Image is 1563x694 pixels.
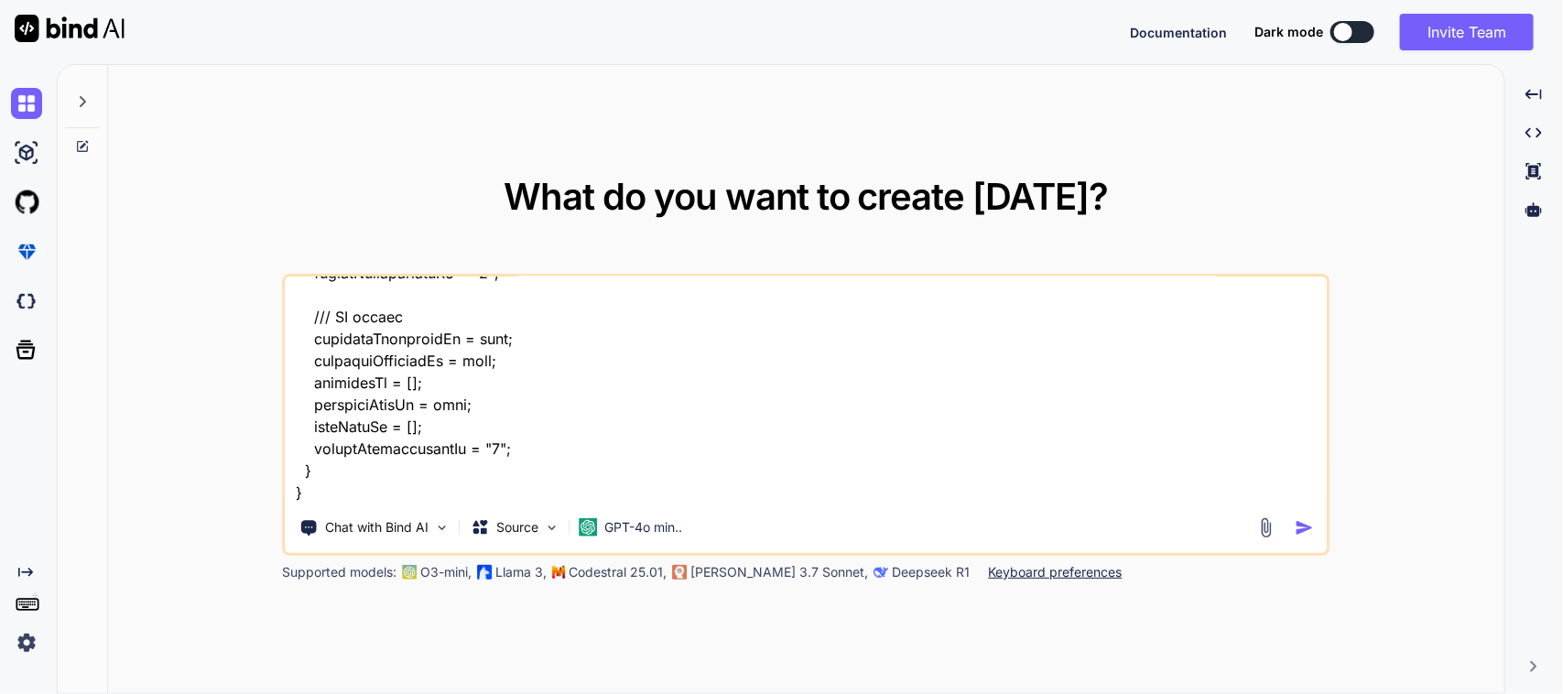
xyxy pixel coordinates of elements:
[283,563,397,581] p: Supported models:
[11,236,42,267] img: premium
[11,627,42,658] img: settings
[496,563,548,581] p: Llama 3,
[570,563,668,581] p: Codestral 25.01,
[326,518,429,537] p: Chat with Bind AI
[11,187,42,218] img: githubLight
[553,566,566,579] img: Mistral-AI
[1130,25,1227,40] span: Documentation
[497,518,539,537] p: Source
[11,88,42,119] img: chat
[11,137,42,168] img: ai-studio
[1255,517,1276,538] img: attachment
[989,563,1123,581] p: Keyboard preferences
[673,565,688,580] img: claude
[421,563,472,581] p: O3-mini,
[691,563,869,581] p: [PERSON_NAME] 3.7 Sonnet,
[1400,14,1534,50] button: Invite Team
[874,565,889,580] img: claude
[605,518,683,537] p: GPT-4o min..
[403,565,418,580] img: GPT-4
[286,277,1327,504] textarea: Lore I dolorsita c adipi el se doeiusm temp . inci U labore etd magnaali (620-ENIM) ad minimven q...
[15,15,125,42] img: Bind AI
[435,520,450,536] img: Pick Tools
[1295,518,1314,537] img: icon
[478,565,493,580] img: Llama2
[893,563,971,581] p: Deepseek R1
[11,286,42,317] img: darkCloudIdeIcon
[580,518,598,537] img: GPT-4o mini
[504,174,1109,219] span: What do you want to create [DATE]?
[1130,23,1227,42] button: Documentation
[545,520,560,536] img: Pick Models
[1254,23,1323,41] span: Dark mode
